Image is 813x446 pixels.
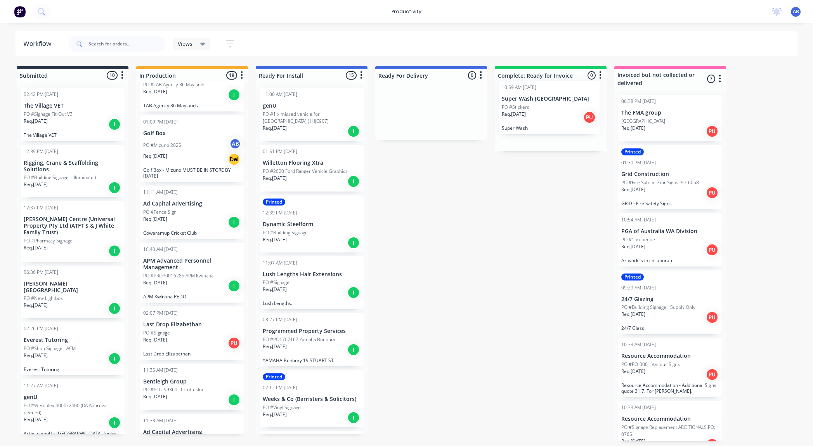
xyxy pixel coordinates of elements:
[178,40,192,48] span: Views
[14,6,26,17] img: Factory
[88,36,165,52] input: Search for orders...
[793,8,799,15] span: AB
[388,6,425,17] div: productivity
[23,39,55,49] div: Workflow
